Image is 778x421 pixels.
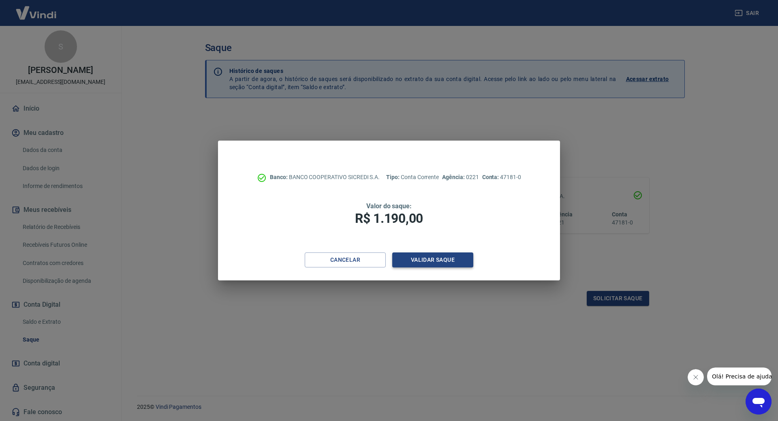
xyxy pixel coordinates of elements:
[386,174,401,180] span: Tipo:
[746,389,772,415] iframe: Botão para abrir a janela de mensagens
[386,173,439,182] p: Conta Corrente
[270,173,380,182] p: BANCO COOPERATIVO SICREDI S.A.
[270,174,289,180] span: Banco:
[707,368,772,385] iframe: Mensagem da empresa
[5,6,68,12] span: Olá! Precisa de ajuda?
[482,173,521,182] p: 47181-0
[366,202,412,210] span: Valor do saque:
[442,174,466,180] span: Agência:
[688,369,704,385] iframe: Fechar mensagem
[442,173,479,182] p: 0221
[305,252,386,267] button: Cancelar
[392,252,473,267] button: Validar saque
[482,174,500,180] span: Conta:
[355,211,423,226] span: R$ 1.190,00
